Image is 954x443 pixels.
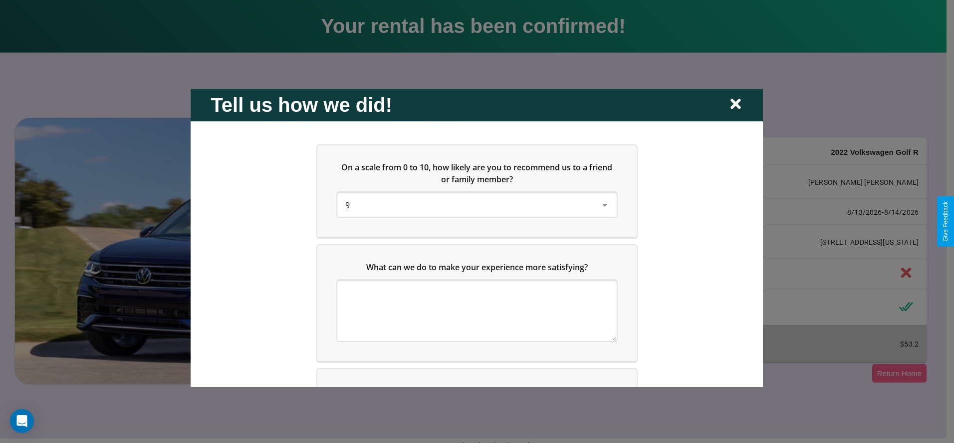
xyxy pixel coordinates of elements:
[10,409,34,433] div: Open Intercom Messenger
[345,199,350,210] span: 9
[337,193,617,217] div: On a scale from 0 to 10, how likely are you to recommend us to a friend or family member?
[337,161,617,185] h5: On a scale from 0 to 10, how likely are you to recommend us to a friend or family member?
[366,261,588,272] span: What can we do to make your experience more satisfying?
[317,145,637,237] div: On a scale from 0 to 10, how likely are you to recommend us to a friend or family member?
[942,201,949,242] div: Give Feedback
[211,93,392,116] h2: Tell us how we did!
[347,385,600,396] span: Which of the following features do you value the most in a vehicle?
[342,161,615,184] span: On a scale from 0 to 10, how likely are you to recommend us to a friend or family member?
